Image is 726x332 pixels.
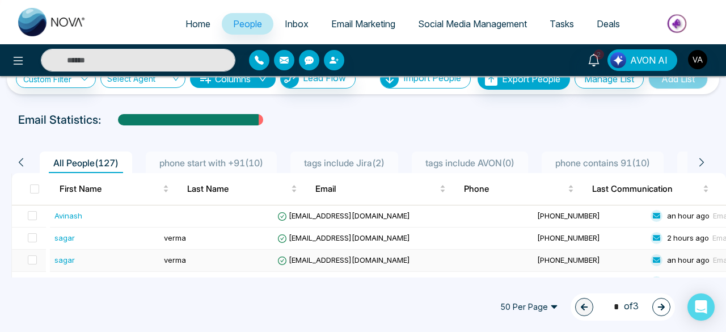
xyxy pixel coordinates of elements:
[54,254,75,266] div: sagar
[478,68,570,90] button: Export People
[667,233,709,242] span: 2 hours ago
[421,157,519,169] span: tags include AVON ( 0 )
[164,233,186,242] span: verma
[18,8,86,36] img: Nova CRM Logo
[320,13,407,35] a: Email Marketing
[580,49,607,69] a: 2
[607,49,677,71] button: AVON AI
[537,211,600,220] span: [PHONE_NUMBER]
[16,70,96,88] a: Custom Filter
[222,13,273,35] a: People
[178,173,306,205] th: Last Name
[407,13,538,35] a: Social Media Management
[233,18,262,30] span: People
[667,211,710,220] span: an hour ago
[50,173,178,205] th: First Name
[54,276,112,288] div: [PERSON_NAME]
[60,182,161,196] span: First Name
[597,18,620,30] span: Deals
[594,49,604,60] span: 2
[551,157,655,169] span: phone contains 91 ( 10 )
[455,173,583,205] th: Phone
[537,255,600,264] span: [PHONE_NUMBER]
[331,18,395,30] span: Email Marketing
[277,211,410,220] span: [EMAIL_ADDRESS][DOMAIN_NAME]
[306,173,455,205] th: Email
[303,72,346,83] span: Lead Flow
[49,157,123,169] span: All People ( 127 )
[190,70,276,88] button: Columnsdown
[585,13,631,35] a: Deals
[299,157,389,169] span: tags include Jira ( 2 )
[276,69,356,89] a: Lead FlowLead Flow
[575,69,644,89] button: Manage List
[630,53,668,67] span: AVON AI
[607,299,639,314] span: of 3
[54,232,75,243] div: sagar
[464,182,565,196] span: Phone
[687,293,715,321] div: Open Intercom Messenger
[185,18,210,30] span: Home
[281,70,299,88] img: Lead Flow
[688,50,707,69] img: User Avatar
[502,73,560,85] span: Export People
[492,298,566,316] span: 50 Per Page
[258,74,267,83] span: down
[583,173,726,205] th: Last Communication
[280,69,356,89] button: Lead Flow
[418,18,527,30] span: Social Media Management
[277,233,410,242] span: [EMAIL_ADDRESS][DOMAIN_NAME]
[285,18,309,30] span: Inbox
[667,255,710,264] span: an hour ago
[610,52,626,68] img: Lead Flow
[54,210,82,221] div: Avinash
[538,13,585,35] a: Tasks
[592,182,700,196] span: Last Communication
[403,72,461,83] span: Import People
[637,11,719,36] img: Market-place.gif
[277,255,410,264] span: [EMAIL_ADDRESS][DOMAIN_NAME]
[155,157,268,169] span: phone start with +91 ( 10 )
[174,13,222,35] a: Home
[315,182,438,196] span: Email
[187,182,288,196] span: Last Name
[164,255,186,264] span: verma
[273,13,320,35] a: Inbox
[537,233,600,242] span: [PHONE_NUMBER]
[550,18,574,30] span: Tasks
[18,111,101,128] p: Email Statistics:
